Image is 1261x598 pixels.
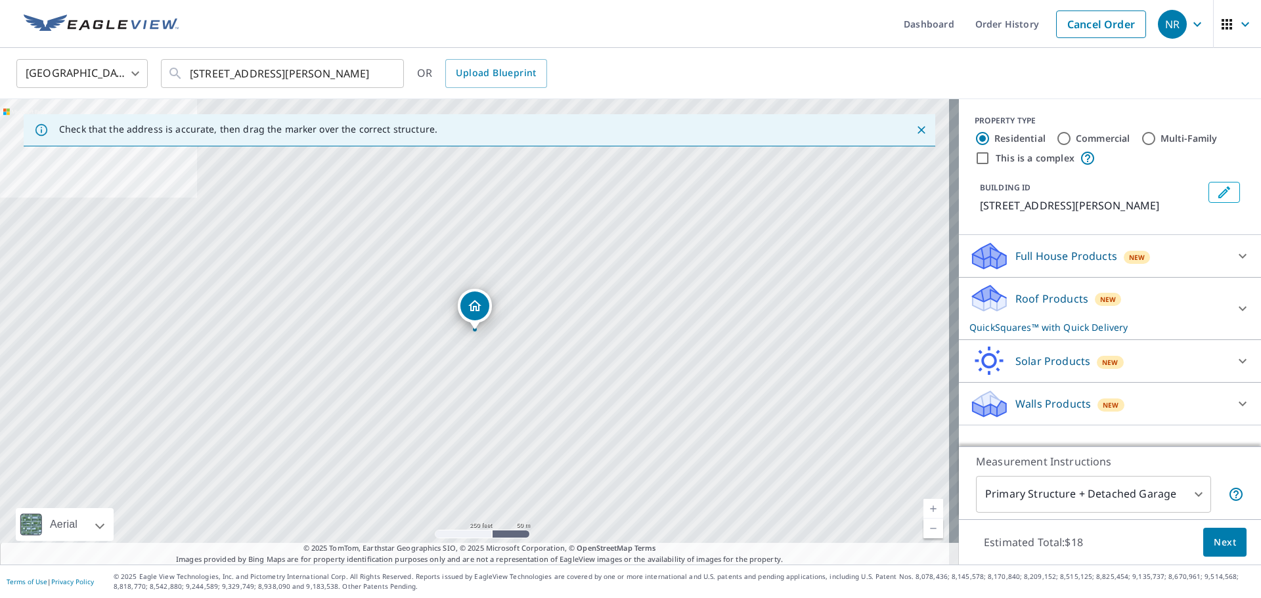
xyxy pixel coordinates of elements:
[1015,353,1090,369] p: Solar Products
[114,572,1254,591] p: © 2025 Eagle View Technologies, Inc. and Pictometry International Corp. All Rights Reserved. Repo...
[1015,396,1091,412] p: Walls Products
[16,55,148,92] div: [GEOGRAPHIC_DATA]
[923,519,943,538] a: Current Level 17, Zoom Out
[1076,132,1130,145] label: Commercial
[16,508,114,541] div: Aerial
[445,59,546,88] a: Upload Blueprint
[1208,182,1240,203] button: Edit building 1
[996,152,1074,165] label: This is a complex
[980,182,1030,193] p: BUILDING ID
[1158,10,1187,39] div: NR
[417,59,547,88] div: OR
[1203,528,1247,557] button: Next
[24,14,179,34] img: EV Logo
[51,577,94,586] a: Privacy Policy
[923,499,943,519] a: Current Level 17, Zoom In
[634,543,656,553] a: Terms
[973,528,1094,557] p: Estimated Total: $18
[975,115,1245,127] div: PROPERTY TYPE
[976,454,1244,469] p: Measurement Instructions
[59,123,437,135] p: Check that the address is accurate, then drag the marker over the correct structure.
[303,543,656,554] span: © 2025 TomTom, Earthstar Geographics SIO, © 2025 Microsoft Corporation, ©
[994,132,1046,145] label: Residential
[969,320,1227,334] p: QuickSquares™ with Quick Delivery
[458,289,492,330] div: Dropped pin, building 1, Residential property, 2597 Hartford Ave Johnston, RI 02919
[1161,132,1218,145] label: Multi-Family
[1129,252,1145,263] span: New
[1228,486,1244,502] span: Your report will include the primary structure and a detached garage if one exists.
[913,121,930,139] button: Close
[969,388,1250,419] div: Walls ProductsNew
[1102,357,1118,368] span: New
[969,283,1250,334] div: Roof ProductsNewQuickSquares™ with Quick Delivery
[969,240,1250,272] div: Full House ProductsNew
[1103,400,1119,410] span: New
[7,578,94,586] p: |
[1214,534,1236,551] span: Next
[969,345,1250,377] div: Solar ProductsNew
[980,198,1203,213] p: [STREET_ADDRESS][PERSON_NAME]
[1100,294,1117,305] span: New
[7,577,47,586] a: Terms of Use
[1056,11,1146,38] a: Cancel Order
[976,476,1211,513] div: Primary Structure + Detached Garage
[190,55,377,92] input: Search by address or latitude-longitude
[456,65,536,81] span: Upload Blueprint
[577,543,632,553] a: OpenStreetMap
[1015,248,1117,264] p: Full House Products
[1015,291,1088,307] p: Roof Products
[46,508,81,541] div: Aerial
